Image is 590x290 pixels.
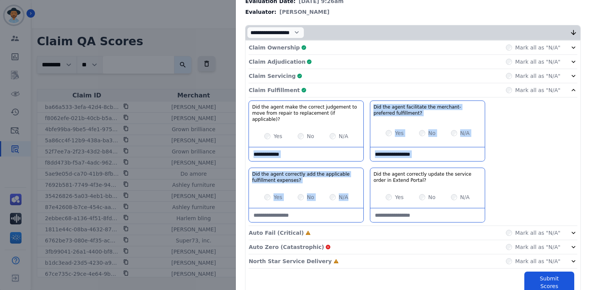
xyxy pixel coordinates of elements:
label: N/A [339,193,348,201]
label: No [428,129,436,137]
label: Yes [395,193,404,201]
div: Evaluator: [245,8,581,16]
label: Mark all as "N/A" [515,58,560,66]
p: Claim Fulfillment [249,86,300,94]
label: N/A [460,129,470,137]
label: Yes [273,132,282,140]
span: [PERSON_NAME] [280,8,330,16]
label: Mark all as "N/A" [515,257,560,265]
label: Mark all as "N/A" [515,229,560,237]
label: Mark all as "N/A" [515,243,560,251]
label: No [428,193,436,201]
label: Yes [273,193,282,201]
label: No [307,132,314,140]
p: Claim Servicing [249,72,295,80]
label: Yes [395,129,404,137]
label: No [307,193,314,201]
h3: Did the agent make the correct judgement to move from repair to replacement (if applicable)? [252,104,360,122]
label: N/A [339,132,348,140]
p: North Star Service Delivery [249,257,331,265]
p: Auto Fail (Critical) [249,229,303,237]
h3: Did the agent facilitate the merchant-preferred fulfillment? [373,104,482,116]
h3: Did the agent correctly add the applicable fulfillment expenses? [252,171,360,183]
h3: Did the agent correctly update the service order in Extend Portal? [373,171,482,183]
label: Mark all as "N/A" [515,44,560,51]
p: Claim Ownership [249,44,300,51]
p: Claim Adjudication [249,58,305,66]
label: Mark all as "N/A" [515,72,560,80]
label: N/A [460,193,470,201]
label: Mark all as "N/A" [515,86,560,94]
p: Auto Zero (Catastrophic) [249,243,324,251]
